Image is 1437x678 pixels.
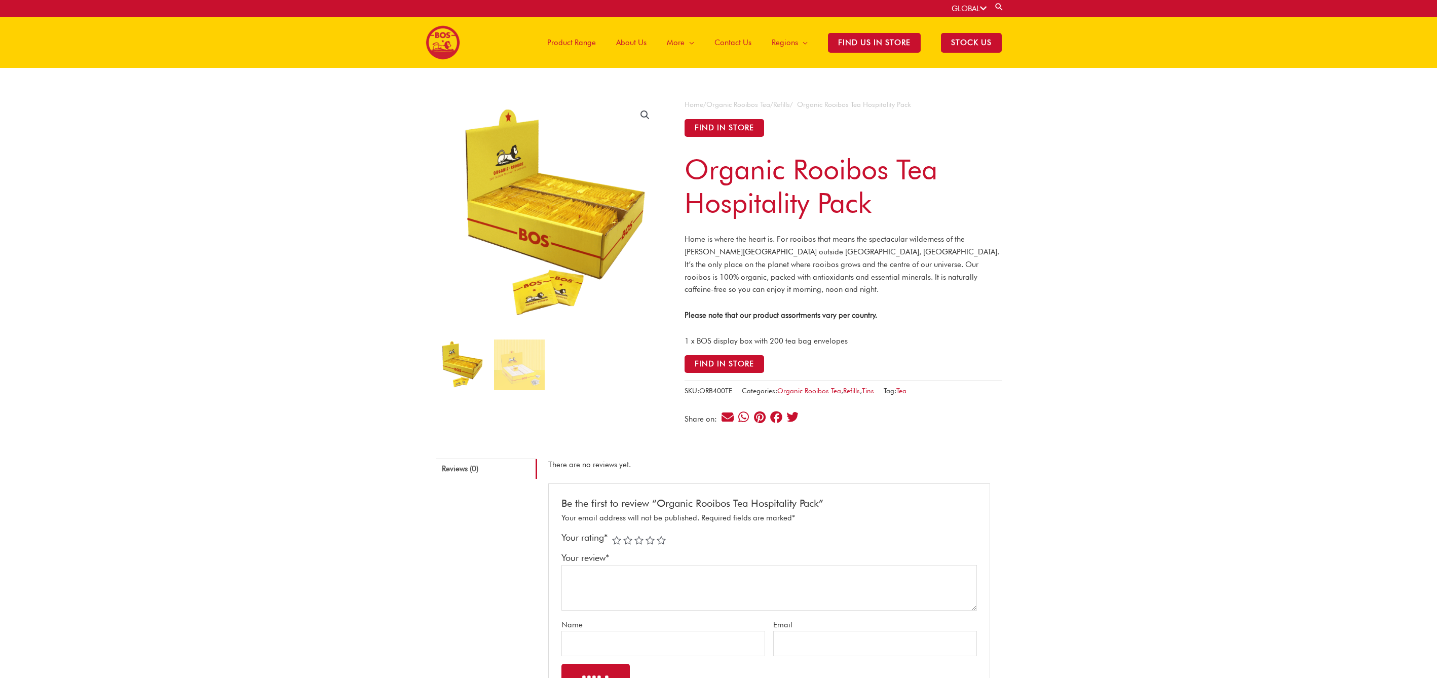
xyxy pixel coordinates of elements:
p: 1 x BOS display box with 200 tea bag envelopes [685,335,1002,348]
span: Your email address will not be published. [561,513,699,522]
div: Share on email [721,410,734,424]
a: 4 of 5 stars [646,536,655,545]
a: Contact Us [704,17,762,68]
a: Refills [843,387,860,395]
img: Hospitality [494,340,545,390]
span: About Us [616,27,647,58]
div: Share on: [685,416,721,423]
label: Your rating [561,532,612,544]
a: 5 of 5 stars [657,536,666,545]
span: Product Range [547,27,596,58]
label: Your review [561,552,614,563]
img: Organic Rooibos Tea Hospitality Pack [436,98,662,332]
button: Find in Store [685,355,764,373]
div: Share on whatsapp [737,410,750,424]
a: Product Range [537,17,606,68]
div: Share on twitter [785,410,799,424]
span: SKU: [685,385,732,397]
a: STOCK US [931,17,1012,68]
a: 2 of 5 stars [623,536,632,545]
label: Name [561,619,612,631]
h1: Organic Rooibos Tea Hospitality Pack [685,153,1002,219]
span: Contact Us [714,27,751,58]
a: Organic Rooibos Tea [777,387,841,395]
span: Be the first to review “Organic Rooibos Tea Hospitality Pack” [561,487,823,509]
span: Tag: [884,385,906,397]
span: Find Us in Store [828,33,921,53]
button: Find in Store [685,119,764,137]
a: Regions [762,17,818,68]
img: Organic Rooibos Tea Hospitality Pack [436,340,486,390]
a: More [657,17,704,68]
a: Organic Rooibos Tea [706,100,770,108]
div: Share on pinterest [753,410,767,424]
a: Reviews (0) [436,459,537,479]
img: BOS logo finals-200px [426,25,460,60]
a: 3 of 5 stars [634,536,644,545]
a: Home [685,100,703,108]
a: GLOBAL [952,4,987,13]
a: Tea [896,387,906,395]
a: 1 of 5 stars [612,536,621,545]
a: Refills [773,100,790,108]
a: About Us [606,17,657,68]
nav: Site Navigation [530,17,1012,68]
strong: Please note that our product assortments vary per country. [685,311,877,320]
div: Share on facebook [769,410,783,424]
a: Search button [994,2,1004,12]
span: Required fields are marked [701,513,795,522]
span: Categories: , , [742,385,874,397]
nav: Breadcrumb [685,98,1002,111]
a: View full-screen image gallery [636,106,654,124]
label: Email [773,619,824,631]
a: Tins [862,387,874,395]
span: Regions [772,27,798,58]
span: ORB400TE [699,387,732,395]
p: Home is where the heart is. For rooibos that means the spectacular wilderness of the [PERSON_NAME... [685,233,1002,296]
p: There are no reviews yet. [548,459,990,471]
a: Find Us in Store [818,17,931,68]
span: STOCK US [941,33,1002,53]
span: More [667,27,685,58]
